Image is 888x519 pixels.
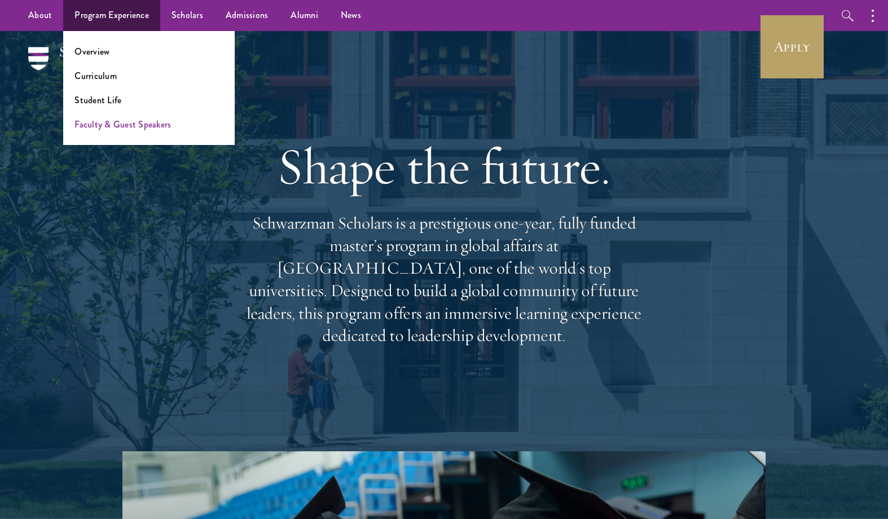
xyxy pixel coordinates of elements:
[74,45,109,58] a: Overview
[74,118,171,131] a: Faculty & Guest Speakers
[241,135,647,198] h1: Shape the future.
[760,15,824,78] a: Apply
[28,47,147,86] img: Schwarzman Scholars
[74,69,117,82] a: Curriculum
[241,212,647,347] p: Schwarzman Scholars is a prestigious one-year, fully funded master’s program in global affairs at...
[74,94,121,107] a: Student Life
